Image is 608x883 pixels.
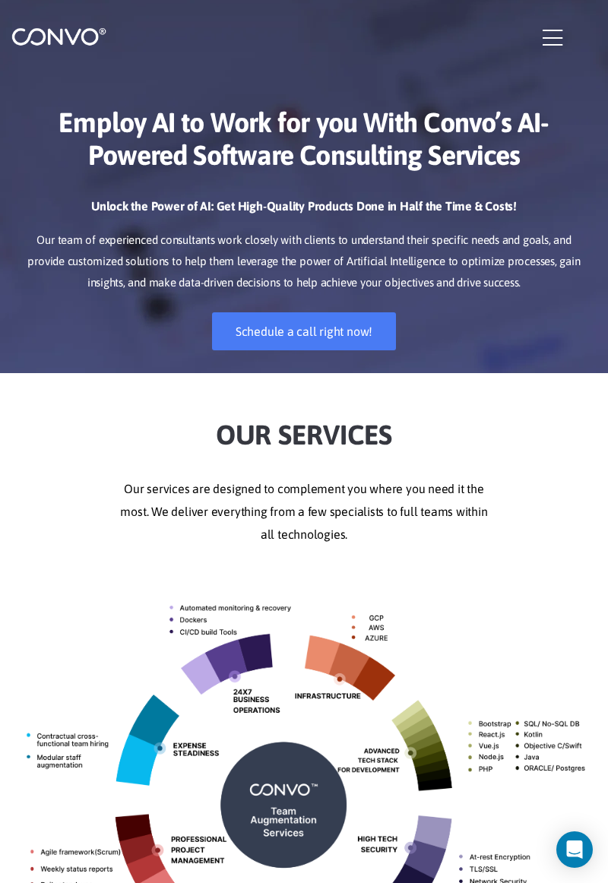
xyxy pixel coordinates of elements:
[556,831,593,868] div: Open Intercom Messenger
[23,84,585,183] h1: Employ AI to Work for you With Convo’s AI-Powered Software Consulting Services
[23,198,585,226] h3: Unlock the Power of AI: Get High-Quality Products Done in Half the Time & Costs!
[23,229,585,293] p: Our team of experienced consultants work closely with clients to understand their specific needs ...
[11,396,597,455] h2: Our Services
[11,27,106,46] img: logo_1.png
[11,478,597,546] p: Our services are designed to complement you where you need it the most. We deliver everything fro...
[212,312,396,350] a: Schedule a call right now!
